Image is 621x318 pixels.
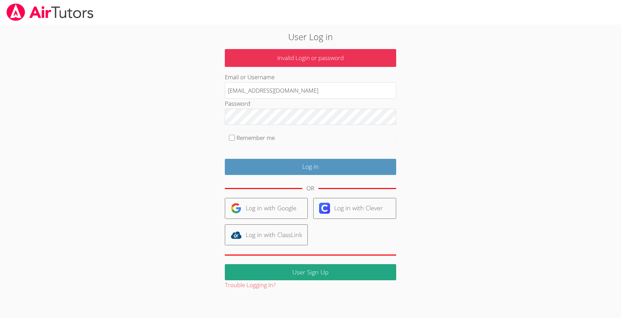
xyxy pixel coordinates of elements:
[225,198,308,219] a: Log in with Google
[231,229,242,240] img: classlink-logo-d6bb404cc1216ec64c9a2012d9dc4662098be43eaf13dc465df04b49fa7ab582.svg
[231,203,242,214] img: google-logo-50288ca7cdecda66e5e0955fdab243c47b7ad437acaf1139b6f446037453330a.svg
[313,198,396,219] a: Log in with Clever
[225,99,250,107] label: Password
[225,264,396,280] a: User Sign Up
[143,30,478,43] h2: User Log in
[306,184,314,193] div: OR
[225,73,275,81] label: Email or Username
[319,203,330,214] img: clever-logo-6eab21bc6e7a338710f1a6ff85c0baf02591cd810cc4098c63d3a4b26e2feb20.svg
[225,224,308,245] a: Log in with ClassLink
[225,49,396,67] p: Invalid Login or password
[236,134,275,142] label: Remember me
[225,280,276,290] button: Trouble Logging In?
[225,159,396,175] input: Log in
[6,3,94,21] img: airtutors_banner-c4298cdbf04f3fff15de1276eac7730deb9818008684d7c2e4769d2f7ddbe033.png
